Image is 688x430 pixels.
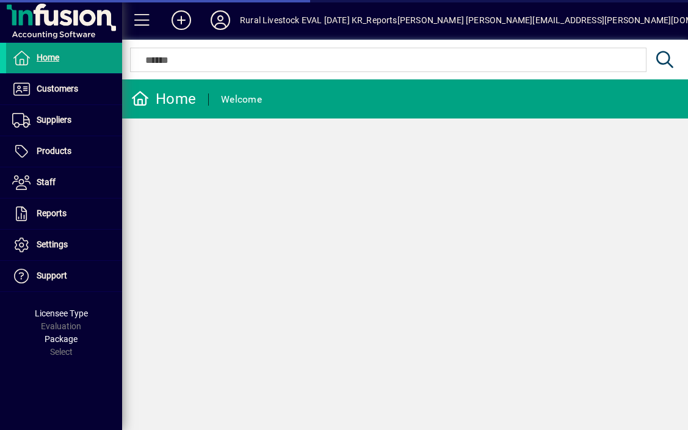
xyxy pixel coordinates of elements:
span: Staff [37,177,56,187]
a: Customers [6,74,122,104]
span: Home [37,53,59,62]
div: Welcome [221,90,262,109]
span: Customers [37,84,78,93]
a: Suppliers [6,105,122,136]
a: Settings [6,230,122,260]
button: Profile [201,9,240,31]
button: Add [162,9,201,31]
a: Reports [6,199,122,229]
div: Home [131,89,196,109]
span: Suppliers [37,115,71,125]
span: Reports [37,208,67,218]
a: Products [6,136,122,167]
a: Staff [6,167,122,198]
div: Rural Livestock EVAL [DATE] KR_Reports [240,10,397,30]
span: Licensee Type [35,308,88,318]
span: Settings [37,239,68,249]
a: Support [6,261,122,291]
span: Products [37,146,71,156]
span: Package [45,334,78,344]
span: Support [37,271,67,280]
